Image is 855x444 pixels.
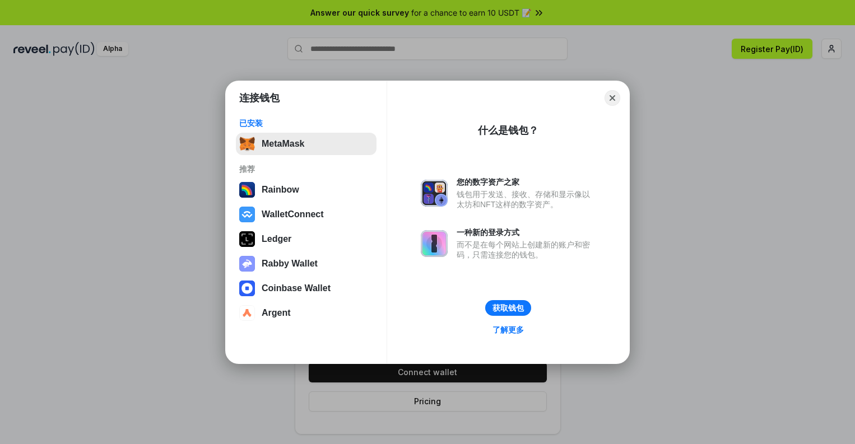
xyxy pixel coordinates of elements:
div: 您的数字资产之家 [457,177,596,187]
img: svg+xml,%3Csvg%20xmlns%3D%22http%3A%2F%2Fwww.w3.org%2F2000%2Fsvg%22%20width%3D%2228%22%20height%3... [239,231,255,247]
img: svg+xml,%3Csvg%20xmlns%3D%22http%3A%2F%2Fwww.w3.org%2F2000%2Fsvg%22%20fill%3D%22none%22%20viewBox... [421,180,448,207]
button: Coinbase Wallet [236,277,377,300]
img: svg+xml,%3Csvg%20width%3D%2228%22%20height%3D%2228%22%20viewBox%3D%220%200%2028%2028%22%20fill%3D... [239,281,255,296]
div: 钱包用于发送、接收、存储和显示像以太坊和NFT这样的数字资产。 [457,189,596,209]
img: svg+xml,%3Csvg%20width%3D%2228%22%20height%3D%2228%22%20viewBox%3D%220%200%2028%2028%22%20fill%3D... [239,207,255,222]
div: Rainbow [262,185,299,195]
button: WalletConnect [236,203,377,226]
img: svg+xml,%3Csvg%20fill%3D%22none%22%20height%3D%2233%22%20viewBox%3D%220%200%2035%2033%22%20width%... [239,136,255,152]
div: Ledger [262,234,291,244]
div: MetaMask [262,139,304,149]
div: Rabby Wallet [262,259,318,269]
img: svg+xml,%3Csvg%20width%3D%2228%22%20height%3D%2228%22%20viewBox%3D%220%200%2028%2028%22%20fill%3D... [239,305,255,321]
div: 已安装 [239,118,373,128]
img: svg+xml,%3Csvg%20xmlns%3D%22http%3A%2F%2Fwww.w3.org%2F2000%2Fsvg%22%20fill%3D%22none%22%20viewBox... [421,230,448,257]
div: 获取钱包 [492,303,524,313]
button: Rabby Wallet [236,253,377,275]
button: Argent [236,302,377,324]
button: Close [605,90,620,106]
a: 了解更多 [486,323,531,337]
div: 推荐 [239,164,373,174]
div: 什么是钱包？ [478,124,538,137]
div: 了解更多 [492,325,524,335]
img: svg+xml,%3Csvg%20xmlns%3D%22http%3A%2F%2Fwww.w3.org%2F2000%2Fsvg%22%20fill%3D%22none%22%20viewBox... [239,256,255,272]
div: Coinbase Wallet [262,283,331,293]
button: 获取钱包 [485,300,531,316]
div: 一种新的登录方式 [457,227,596,237]
button: MetaMask [236,133,377,155]
img: svg+xml,%3Csvg%20width%3D%22120%22%20height%3D%22120%22%20viewBox%3D%220%200%20120%20120%22%20fil... [239,182,255,198]
h1: 连接钱包 [239,91,280,105]
div: Argent [262,308,291,318]
div: 而不是在每个网站上创建新的账户和密码，只需连接您的钱包。 [457,240,596,260]
button: Ledger [236,228,377,250]
div: WalletConnect [262,209,324,219]
button: Rainbow [236,179,377,201]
